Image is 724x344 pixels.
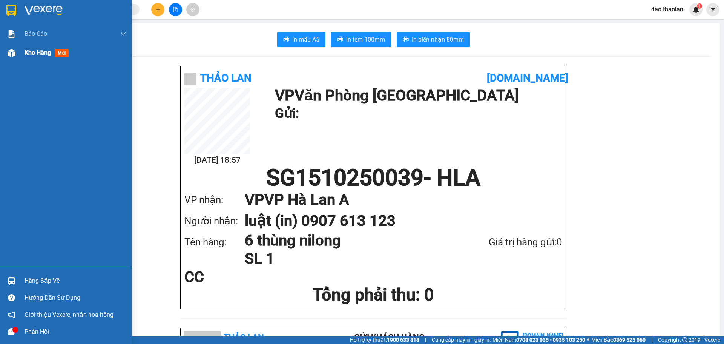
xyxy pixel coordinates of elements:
[275,88,558,103] h1: VP Văn Phòng [GEOGRAPHIC_DATA]
[292,35,319,44] span: In mẫu A5
[8,328,15,335] span: message
[710,6,716,13] span: caret-down
[25,292,126,304] div: Hướng dẫn sử dụng
[591,336,646,344] span: Miền Bắc
[184,154,250,167] h2: [DATE] 18:57
[487,72,568,84] b: [DOMAIN_NAME]
[354,333,425,342] b: Gửi khách hàng
[224,333,264,342] b: Thảo Lan
[283,36,289,43] span: printer
[184,234,245,250] div: Tên hàng:
[412,35,464,44] span: In biên nhận 80mm
[387,337,419,343] strong: 1900 633 818
[169,3,182,16] button: file-add
[403,36,409,43] span: printer
[4,56,87,66] li: In ngày: 18:57 15/10
[25,49,51,56] span: Kho hàng
[4,45,87,56] li: Thảo Lan
[190,7,195,12] span: aim
[25,326,126,338] div: Phản hồi
[245,250,449,268] h1: SL 1
[151,3,164,16] button: plus
[397,32,470,47] button: printerIn biên nhận 80mm
[8,311,15,318] span: notification
[337,36,343,43] span: printer
[697,3,702,9] sup: 1
[523,332,563,338] b: [DOMAIN_NAME]
[245,231,449,250] h1: 6 thùng nilong
[184,270,309,285] div: CC
[516,337,585,343] strong: 0708 023 035 - 0935 103 250
[350,336,419,344] span: Hỗ trợ kỹ thuật:
[492,336,585,344] span: Miền Nam
[275,103,558,124] h1: Gửi:
[25,275,126,287] div: Hàng sắp về
[706,3,719,16] button: caret-down
[55,49,69,57] span: mới
[613,337,646,343] strong: 0369 525 060
[200,72,252,84] b: Thảo Lan
[8,49,15,57] img: warehouse-icon
[432,336,491,344] span: Cung cấp máy in - giấy in:
[651,336,652,344] span: |
[682,337,687,342] span: copyright
[346,35,385,44] span: In tem 100mm
[184,285,562,305] h1: Tổng phải thu: 0
[184,192,245,208] div: VP nhận:
[184,213,245,229] div: Người nhận:
[25,310,114,319] span: Giới thiệu Vexere, nhận hoa hồng
[245,210,547,231] h1: luật (in) 0907 613 123
[449,234,562,250] div: Giá trị hàng gửi: 0
[693,6,699,13] img: icon-new-feature
[277,32,325,47] button: printerIn mẫu A5
[186,3,199,16] button: aim
[6,5,16,16] img: logo-vxr
[245,189,547,210] h1: VP VP Hà Lan A
[698,3,701,9] span: 1
[587,338,589,341] span: ⚪️
[331,32,391,47] button: printerIn tem 100mm
[173,7,178,12] span: file-add
[8,30,15,38] img: solution-icon
[184,167,562,189] h1: SG1510250039 - HLA
[25,29,47,39] span: Báo cáo
[8,294,15,301] span: question-circle
[645,5,689,14] span: dao.thaolan
[8,277,15,285] img: warehouse-icon
[425,336,426,344] span: |
[120,31,126,37] span: down
[155,7,161,12] span: plus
